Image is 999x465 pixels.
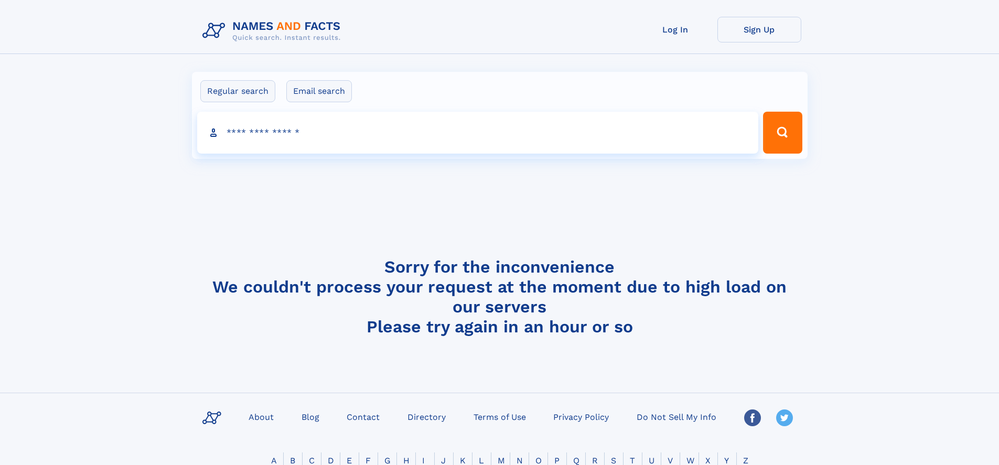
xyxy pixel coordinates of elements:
a: About [244,409,278,424]
button: Search Button [763,112,802,154]
a: Directory [403,409,450,424]
label: Regular search [200,80,275,102]
label: Email search [286,80,352,102]
a: Sign Up [717,17,801,42]
input: search input [197,112,759,154]
a: Blog [297,409,324,424]
a: Privacy Policy [549,409,613,424]
h4: Sorry for the inconvenience We couldn't process your request at the moment due to high load on ou... [198,257,801,337]
a: Do Not Sell My Info [632,409,721,424]
img: Twitter [776,409,793,426]
a: Log In [633,17,717,42]
img: Facebook [744,409,761,426]
a: Contact [342,409,384,424]
img: Logo Names and Facts [198,17,349,45]
a: Terms of Use [469,409,530,424]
